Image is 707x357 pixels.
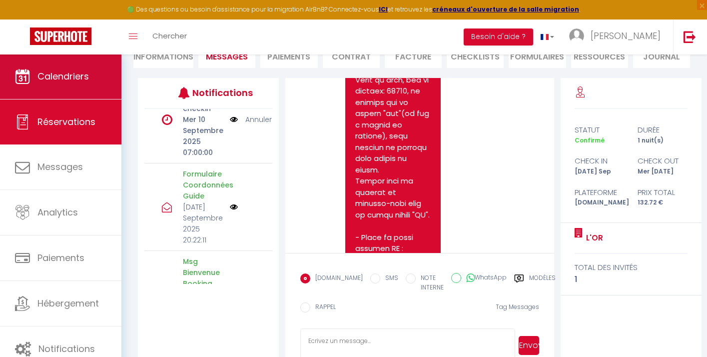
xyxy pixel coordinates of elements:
[183,201,223,245] p: [DATE] Septembre 2025 20:22:11
[569,28,584,43] img: ...
[145,19,194,54] a: Chercher
[183,256,223,289] p: Msg Bienvenue Booking
[631,155,694,167] div: check out
[509,43,566,68] li: FORMULAIRES
[519,336,539,355] button: Envoyer
[37,115,95,128] span: Réservations
[631,124,694,136] div: durée
[310,273,363,284] label: [DOMAIN_NAME]
[37,206,78,218] span: Analytics
[631,198,694,207] div: 132.72 €
[575,261,688,273] div: total des invités
[575,273,688,285] div: 1
[192,81,246,104] h3: Notifications
[8,4,38,34] button: Ouvrir le widget de chat LiveChat
[631,136,694,145] div: 1 nuit(s)
[37,251,84,264] span: Paiements
[583,232,603,244] a: L'Or
[323,43,380,68] li: Contrat
[152,30,187,41] span: Chercher
[379,5,388,13] a: ICI
[447,43,504,68] li: CHECKLISTS
[568,155,631,167] div: check in
[37,70,89,82] span: Calendriers
[568,167,631,176] div: [DATE] Sep
[230,203,238,211] img: NO IMAGE
[529,273,556,294] label: Modèles
[310,302,336,313] label: RAPPEL
[591,29,661,42] span: [PERSON_NAME]
[230,114,238,125] img: NO IMAGE
[464,28,533,45] button: Besoin d'aide ?
[183,168,223,201] p: Formulaire Coordonnées Guide
[562,19,673,54] a: ... [PERSON_NAME]
[380,273,398,284] label: SMS
[30,27,91,45] img: Super Booking
[568,186,631,198] div: Plateforme
[37,297,99,309] span: Hébergement
[568,124,631,136] div: statut
[461,273,507,284] label: WhatsApp
[183,114,223,158] p: Mer 10 Septembre 2025 07:00:00
[385,43,442,68] li: Facture
[37,160,83,173] span: Messages
[575,136,605,144] span: Confirmé
[571,43,628,68] li: Ressources
[260,43,317,68] li: Paiements
[133,43,193,68] li: Informations
[568,198,631,207] div: [DOMAIN_NAME]
[496,302,539,311] span: Tag Messages
[206,51,248,62] span: Messages
[633,43,690,68] li: Journal
[631,167,694,176] div: Mer [DATE]
[432,5,579,13] a: créneaux d'ouverture de la salle migration
[631,186,694,198] div: Prix total
[38,342,95,355] span: Notifications
[684,30,696,43] img: logout
[245,114,272,125] a: Annuler
[416,273,444,292] label: NOTE INTERNE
